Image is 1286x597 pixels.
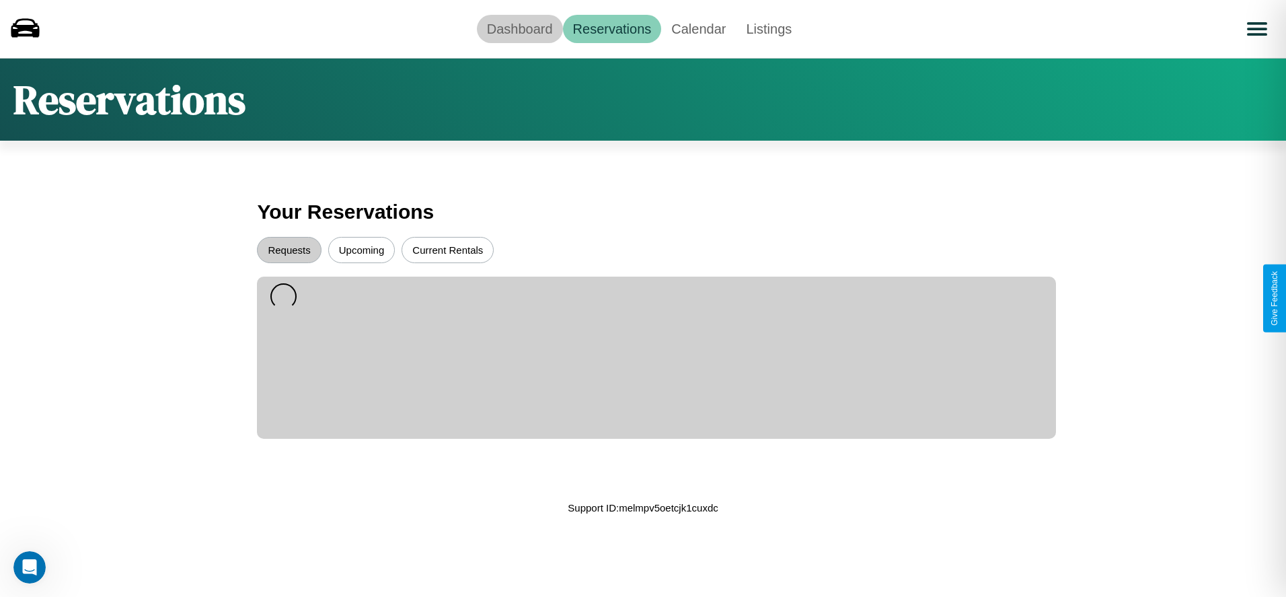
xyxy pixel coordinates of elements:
div: Give Feedback [1270,271,1279,326]
p: Support ID: melmpv5oetcjk1cuxdc [568,499,718,517]
button: Open menu [1238,10,1276,48]
h1: Reservations [13,72,245,127]
button: Current Rentals [402,237,494,263]
button: Upcoming [328,237,395,263]
a: Dashboard [477,15,563,43]
a: Listings [736,15,802,43]
iframe: Intercom live chat [13,551,46,584]
a: Calendar [661,15,736,43]
h3: Your Reservations [257,194,1028,230]
a: Reservations [563,15,662,43]
button: Requests [257,237,321,263]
